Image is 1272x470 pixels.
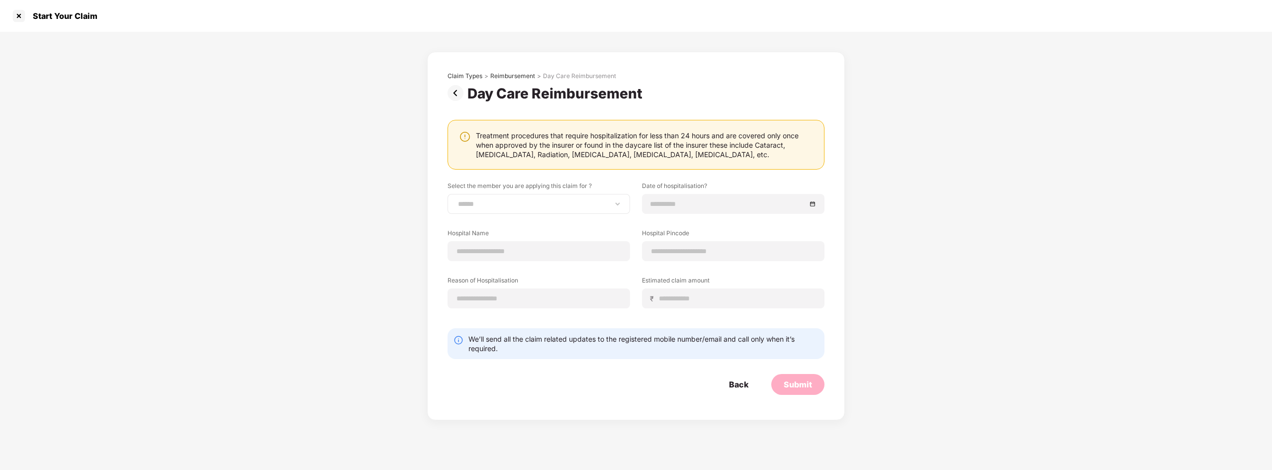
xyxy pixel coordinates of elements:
img: svg+xml;base64,PHN2ZyBpZD0iUHJldi0zMngzMiIgeG1sbnM9Imh0dHA6Ly93d3cudzMub3JnLzIwMDAvc3ZnIiB3aWR0aD... [448,85,467,101]
label: Estimated claim amount [642,276,824,288]
label: Hospital Name [448,229,630,241]
div: Reimbursement [490,72,535,80]
label: Hospital Pincode [642,229,824,241]
div: Day Care Reimbursement [467,85,646,102]
div: We’ll send all the claim related updates to the registered mobile number/email and call only when... [468,334,818,353]
span: ₹ [650,294,658,303]
div: Treatment procedures that require hospitalization for less than 24 hours and are covered only onc... [476,131,814,159]
img: svg+xml;base64,PHN2ZyBpZD0iSW5mby0yMHgyMCIgeG1sbnM9Imh0dHA6Ly93d3cudzMub3JnLzIwMDAvc3ZnIiB3aWR0aD... [454,335,463,345]
div: Start Your Claim [27,11,97,21]
div: Submit [784,379,812,390]
div: > [537,72,541,80]
div: Claim Types [448,72,482,80]
label: Date of hospitalisation? [642,182,824,194]
div: Back [729,379,748,390]
label: Reason of Hospitalisation [448,276,630,288]
div: > [484,72,488,80]
img: svg+xml;base64,PHN2ZyBpZD0iV2FybmluZ18tXzI0eDI0IiBkYXRhLW5hbWU9Ildhcm5pbmcgLSAyNHgyNCIgeG1sbnM9Im... [459,131,471,143]
div: Day Care Reimbursement [543,72,616,80]
label: Select the member you are applying this claim for ? [448,182,630,194]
